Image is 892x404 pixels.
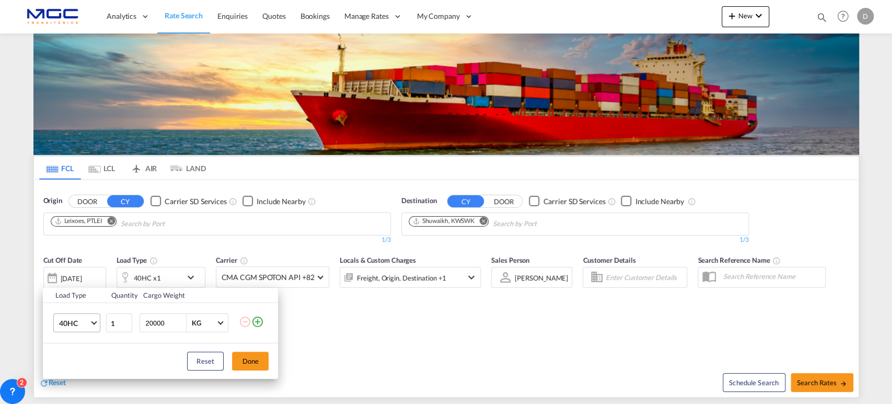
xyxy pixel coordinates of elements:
div: KG [192,319,201,327]
md-select: Choose: 40HC [53,313,100,332]
th: Quantity [105,288,137,303]
th: Load Type [43,288,105,303]
md-icon: icon-minus-circle-outline [239,316,251,328]
div: Cargo Weight [143,290,232,300]
md-icon: icon-plus-circle-outline [251,316,264,328]
input: Enter Weight [144,314,186,332]
button: Done [232,352,269,371]
button: Reset [187,352,224,371]
input: Qty [106,313,132,332]
span: 40HC [59,318,89,329]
